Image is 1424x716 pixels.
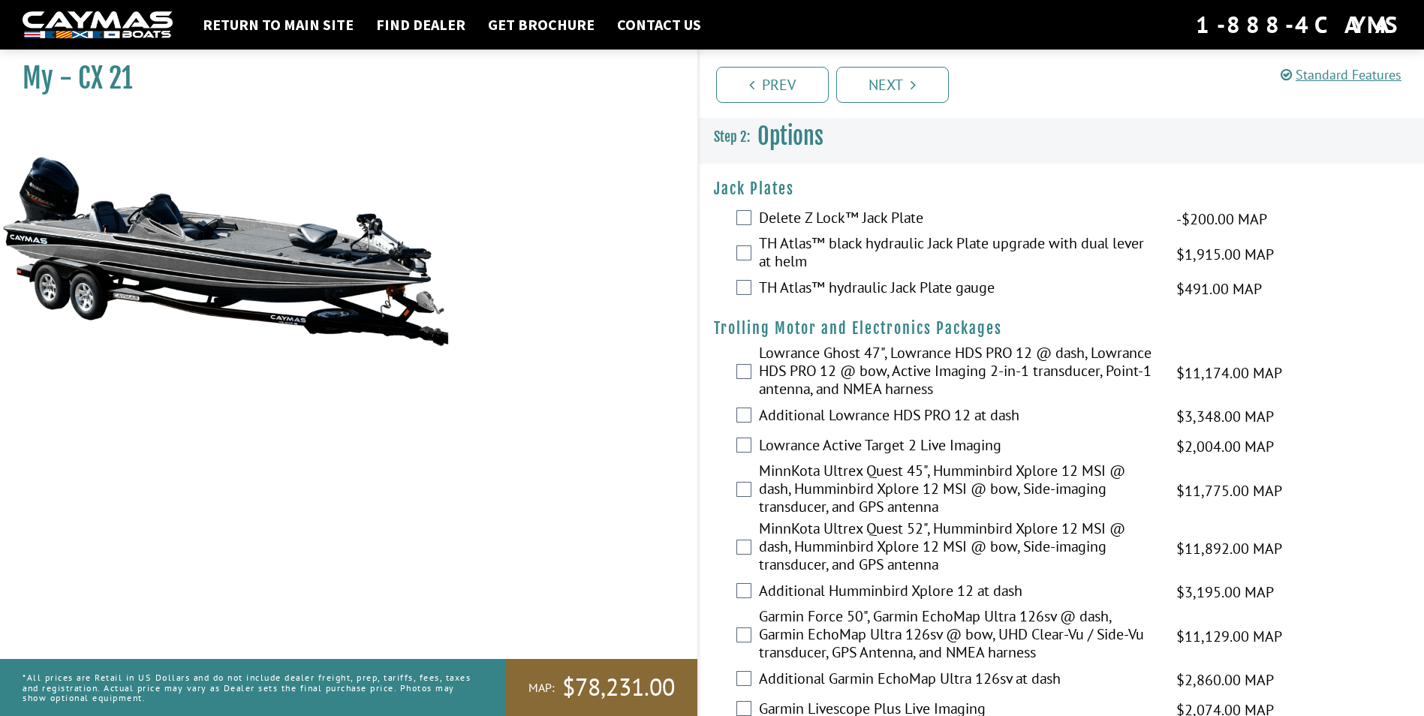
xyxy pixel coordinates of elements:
[23,11,173,39] img: white-logo-c9c8dbefe5ff5ceceb0f0178aa75bf4bb51f6bca0971e226c86eb53dfe498488.png
[1176,625,1282,648] span: $11,129.00 MAP
[1281,66,1401,83] a: Standard Features
[759,607,1158,665] label: Garmin Force 50", Garmin EchoMap Ultra 126sv @ dash, Garmin EchoMap Ultra 126sv @ bow, UHD Clear-...
[759,462,1158,519] label: MinnKota Ultrex Quest 45", Humminbird Xplore 12 MSI @ dash, Humminbird Xplore 12 MSI @ bow, Side-...
[1176,243,1274,266] span: $1,915.00 MAP
[759,406,1158,428] label: Additional Lowrance HDS PRO 12 at dash
[836,67,949,103] a: Next
[506,659,697,716] a: MAP:$78,231.00
[480,15,602,35] a: Get Brochure
[1176,208,1267,230] span: -$200.00 MAP
[1176,537,1282,560] span: $11,892.00 MAP
[759,278,1158,300] label: TH Atlas™ hydraulic Jack Plate gauge
[716,67,829,103] a: Prev
[23,62,660,95] h1: My - CX 21
[714,319,1410,338] h4: Trolling Motor and Electronics Packages
[528,680,555,696] span: MAP:
[759,234,1158,274] label: TH Atlas™ black hydraulic Jack Plate upgrade with dual lever at helm
[23,665,472,710] p: *All prices are Retail in US Dollars and do not include dealer freight, prep, tariffs, fees, taxe...
[1196,8,1401,41] div: 1-888-4CAYMAS
[369,15,473,35] a: Find Dealer
[1176,669,1274,691] span: $2,860.00 MAP
[195,15,361,35] a: Return to main site
[759,344,1158,402] label: Lowrance Ghost 47", Lowrance HDS PRO 12 @ dash, Lowrance HDS PRO 12 @ bow, Active Imaging 2-in-1 ...
[1176,581,1274,603] span: $3,195.00 MAP
[1176,435,1274,458] span: $2,004.00 MAP
[1176,480,1282,502] span: $11,775.00 MAP
[1176,405,1274,428] span: $3,348.00 MAP
[1176,278,1262,300] span: $491.00 MAP
[759,582,1158,603] label: Additional Humminbird Xplore 12 at dash
[759,669,1158,691] label: Additional Garmin EchoMap Ultra 126sv at dash
[714,179,1410,198] h4: Jack Plates
[562,672,675,703] span: $78,231.00
[759,436,1158,458] label: Lowrance Active Target 2 Live Imaging
[759,519,1158,577] label: MinnKota Ultrex Quest 52", Humminbird Xplore 12 MSI @ dash, Humminbird Xplore 12 MSI @ bow, Side-...
[759,209,1158,230] label: Delete Z Lock™ Jack Plate
[1176,362,1282,384] span: $11,174.00 MAP
[610,15,709,35] a: Contact Us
